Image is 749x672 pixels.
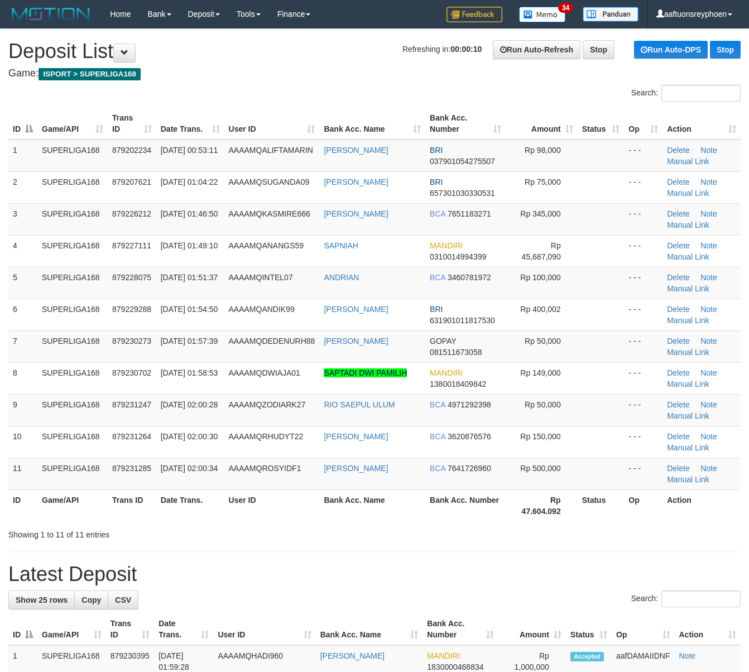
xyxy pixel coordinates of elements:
th: Op: activate to sort column ascending [624,108,662,140]
th: ID: activate to sort column descending [8,108,37,140]
a: Delete [667,368,689,377]
span: Copy 081511673058 to clipboard [430,348,482,357]
h4: Game: [8,68,741,79]
a: RIO SAEPUL ULUM [324,400,395,409]
th: Date Trans.: activate to sort column ascending [154,613,213,645]
td: - - - [624,394,662,426]
th: Bank Acc. Number: activate to sort column ascending [425,108,506,140]
td: SUPERLIGA168 [37,267,108,299]
th: Op [624,489,662,521]
a: Manual Link [667,252,709,261]
td: 5 [8,267,37,299]
td: - - - [624,140,662,172]
a: Delete [667,146,689,155]
th: Bank Acc. Name [319,489,425,521]
th: Action [662,489,741,521]
span: BRI [430,146,443,155]
span: [DATE] 01:57:39 [161,337,218,345]
th: ID [8,489,37,521]
img: Button%20Memo.svg [519,7,566,22]
a: Delete [667,209,689,218]
span: Copy 1830000468834 to clipboard [427,663,483,671]
span: [DATE] 02:00:28 [161,400,218,409]
span: Rp 500,000 [520,464,560,473]
a: Delete [667,305,689,314]
span: 879231264 [112,432,151,441]
a: Copy [74,591,108,609]
span: BCA [430,273,445,282]
td: 9 [8,394,37,426]
th: Status [578,489,625,521]
span: BCA [430,464,445,473]
span: Accepted [570,652,604,661]
a: [PERSON_NAME] [324,177,388,186]
a: [PERSON_NAME] [324,464,388,473]
td: - - - [624,171,662,203]
th: Game/API [37,489,108,521]
th: Date Trans. [156,489,224,521]
th: ID: activate to sort column descending [8,613,37,645]
a: Manual Link [667,284,709,293]
td: 6 [8,299,37,330]
span: Copy 7641726960 to clipboard [448,464,491,473]
span: 879226212 [112,209,151,218]
span: Copy [81,596,101,604]
td: 2 [8,171,37,203]
span: Rp 50,000 [525,337,561,345]
a: Manual Link [667,411,709,420]
a: Note [700,241,717,250]
td: - - - [624,330,662,362]
span: 879231247 [112,400,151,409]
td: - - - [624,299,662,330]
a: [PERSON_NAME] [324,305,388,314]
a: Note [700,209,717,218]
label: Search: [631,591,741,607]
span: Copy 631901011817530 to clipboard [430,316,495,325]
th: Trans ID [108,489,156,521]
a: Manual Link [667,220,709,229]
span: BCA [430,209,445,218]
td: 3 [8,203,37,235]
span: Rp 75,000 [525,177,561,186]
td: - - - [624,203,662,235]
span: Copy 1380018409842 to clipboard [430,380,486,388]
th: Amount: activate to sort column ascending [498,613,566,645]
span: Refreshing in: [402,45,482,54]
a: Note [700,146,717,155]
th: Status: activate to sort column ascending [566,613,612,645]
a: Note [700,464,717,473]
td: 1 [8,140,37,172]
span: 879228075 [112,273,151,282]
span: AAAAMQINTEL07 [229,273,293,282]
span: 879227111 [112,241,151,250]
td: 8 [8,362,37,394]
span: AAAAMQRHUDYT22 [229,432,304,441]
td: - - - [624,458,662,489]
span: ISPORT > SUPERLIGA168 [39,68,141,80]
a: Manual Link [667,348,709,357]
a: Stop [583,40,614,59]
span: 879229288 [112,305,151,314]
a: Run Auto-Refresh [493,40,580,59]
th: Amount: activate to sort column ascending [506,108,578,140]
td: SUPERLIGA168 [37,394,108,426]
span: [DATE] 01:58:53 [161,368,218,377]
th: Trans ID: activate to sort column ascending [108,108,156,140]
span: MANDIRI [430,368,463,377]
a: [PERSON_NAME] [320,651,385,660]
th: User ID [224,489,320,521]
a: Note [700,432,717,441]
a: Manual Link [667,475,709,484]
span: [DATE] 02:00:34 [161,464,218,473]
input: Search: [661,591,741,607]
span: [DATE] 01:54:50 [161,305,218,314]
a: Manual Link [667,157,709,166]
a: Note [679,651,696,660]
a: ANDRIAN [324,273,359,282]
span: Copy 0310014994399 to clipboard [430,252,486,261]
td: - - - [624,235,662,267]
th: Action: activate to sort column ascending [675,613,741,645]
span: Show 25 rows [16,596,68,604]
th: Date Trans.: activate to sort column ascending [156,108,224,140]
span: BCA [430,432,445,441]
